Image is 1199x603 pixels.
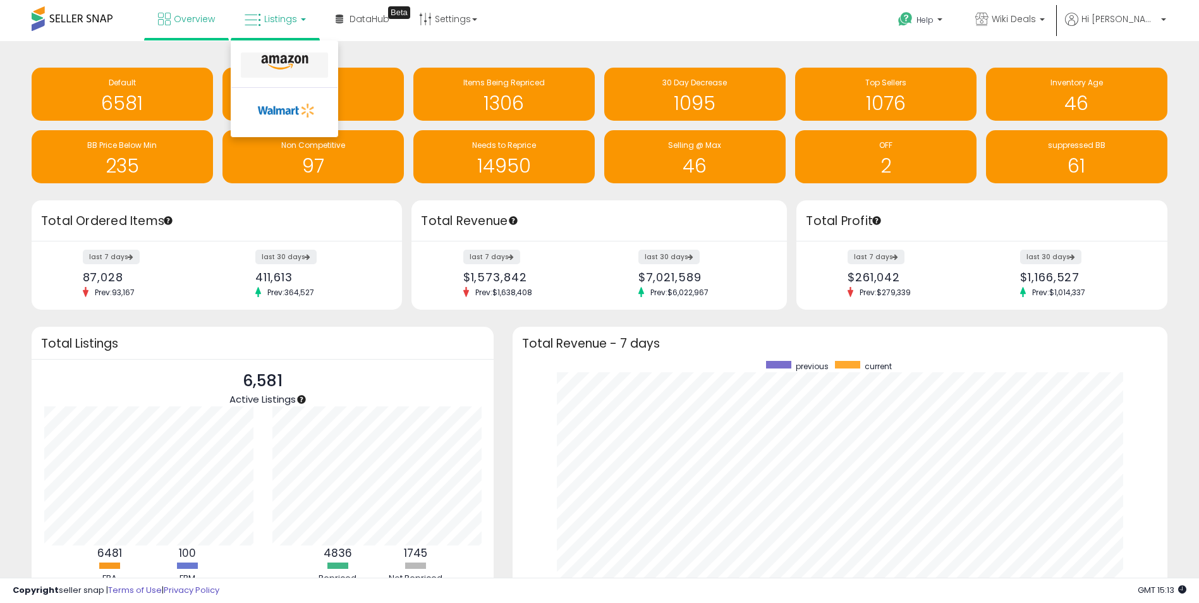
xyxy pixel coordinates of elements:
a: OFF 2 [795,130,977,183]
div: 87,028 [83,271,208,284]
span: 2025-09-17 15:13 GMT [1138,584,1186,596]
strong: Copyright [13,584,59,596]
b: 100 [179,545,196,561]
div: Not Repriced [377,573,453,585]
h3: Total Revenue - 7 days [522,339,1158,348]
a: 30 Day Decrease 1095 [604,68,786,121]
a: Needs to Reprice 14950 [413,130,595,183]
a: BB Price Below Min 235 [32,130,213,183]
span: Overview [174,13,215,25]
span: BB Price Below Min [87,140,157,150]
span: current [865,361,892,372]
a: BB Drop in 7d 209 [222,68,404,121]
div: Tooltip anchor [508,215,519,226]
b: 1745 [404,545,427,561]
h1: 61 [992,155,1161,176]
h1: 2 [801,155,970,176]
label: last 30 days [1020,250,1081,264]
span: Hi [PERSON_NAME] [1081,13,1157,25]
span: Items Being Repriced [463,77,545,88]
label: last 7 days [83,250,140,264]
span: Help [916,15,934,25]
i: Get Help [898,11,913,27]
span: Listings [264,13,297,25]
div: $7,021,589 [638,271,765,284]
div: $1,166,527 [1020,271,1145,284]
h3: Total Revenue [421,212,777,230]
h1: 46 [992,93,1161,114]
span: Prev: $6,022,967 [644,287,715,298]
div: seller snap | | [13,585,219,597]
span: Needs to Reprice [472,140,536,150]
a: suppressed BB 61 [986,130,1167,183]
div: $261,042 [848,271,973,284]
div: FBA [72,573,148,585]
a: Default 6581 [32,68,213,121]
span: Non Competitive [281,140,345,150]
a: Top Sellers 1076 [795,68,977,121]
span: Selling @ Max [668,140,721,150]
b: 6481 [97,545,122,561]
span: DataHub [350,13,389,25]
a: Selling @ Max 46 [604,130,786,183]
span: Default [109,77,136,88]
a: Items Being Repriced 1306 [413,68,595,121]
span: 30 Day Decrease [662,77,727,88]
h3: Total Profit [806,212,1157,230]
h3: Total Ordered Items [41,212,393,230]
span: Prev: 93,167 [88,287,141,298]
div: $1,573,842 [463,271,590,284]
span: Prev: $1,014,337 [1026,287,1092,298]
div: Tooltip anchor [162,215,174,226]
span: Top Sellers [865,77,906,88]
a: Terms of Use [108,584,162,596]
h1: 97 [229,155,398,176]
a: Privacy Policy [164,584,219,596]
h1: 1095 [611,93,779,114]
label: last 30 days [255,250,317,264]
h1: 1306 [420,93,588,114]
label: last 7 days [463,250,520,264]
h1: 6581 [38,93,207,114]
h3: Total Listings [41,339,484,348]
h1: 1076 [801,93,970,114]
a: Inventory Age 46 [986,68,1167,121]
div: FBM [150,573,226,585]
a: Help [888,2,955,41]
label: last 7 days [848,250,904,264]
span: Prev: $1,638,408 [469,287,539,298]
span: OFF [879,140,892,150]
h1: 209 [229,93,398,114]
div: 411,613 [255,271,380,284]
div: Tooltip anchor [296,394,307,405]
h1: 235 [38,155,207,176]
label: last 30 days [638,250,700,264]
div: Tooltip anchor [388,6,410,19]
div: Repriced [300,573,375,585]
span: Prev: 364,527 [261,287,320,298]
p: 6,581 [229,369,296,393]
span: Active Listings [229,393,296,406]
h1: 46 [611,155,779,176]
a: Non Competitive 97 [222,130,404,183]
span: Wiki Deals [992,13,1036,25]
span: Prev: $279,339 [853,287,917,298]
span: previous [796,361,829,372]
div: Tooltip anchor [871,215,882,226]
span: Inventory Age [1050,77,1103,88]
a: Hi [PERSON_NAME] [1065,13,1166,41]
b: 4836 [324,545,352,561]
h1: 14950 [420,155,588,176]
span: suppressed BB [1048,140,1105,150]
